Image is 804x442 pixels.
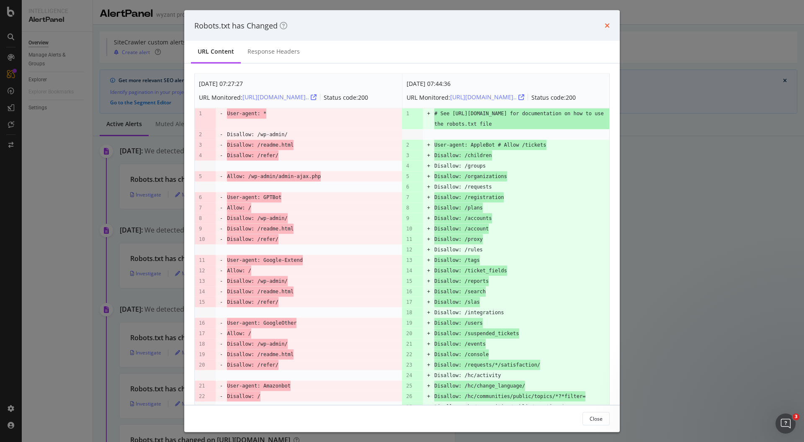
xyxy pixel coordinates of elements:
div: [DATE] 07:27:27 [199,78,368,89]
span: User-agent: Google-Extend [227,255,303,266]
pre: Disallow: /wp-admin/ [227,129,288,140]
pre: 11 [406,234,412,245]
pre: 3 [406,150,409,161]
pre: 7 [406,192,409,203]
span: Disallow: /suspended_tickets [434,328,519,339]
pre: 5 [406,171,409,182]
pre: - [220,234,223,245]
pre: - [220,213,223,224]
span: Disallow: /wp-admin/ [227,213,288,224]
pre: 4 [199,150,202,161]
pre: Disallow: /requests [434,182,492,192]
pre: 13 [199,276,205,287]
pre: + [427,245,430,255]
span: Allow: / [227,328,251,339]
div: times [605,20,610,31]
pre: Disallow: /hc/communities/public/questions$ [434,402,564,412]
div: [DATE] 07:44:36 [407,78,576,89]
span: User-agent: Amazonbot [227,381,291,391]
span: Disallow: /proxy [434,234,483,245]
pre: + [427,276,430,287]
pre: 12 [406,245,412,255]
button: Close [582,412,610,425]
pre: 11 [199,255,205,266]
pre: - [220,328,223,339]
span: Disallow: /refer/ [227,150,278,161]
span: Disallow: /search [434,287,486,297]
span: Disallow: /refer/ [227,234,278,245]
iframe: Intercom live chat [776,414,796,434]
div: Robots.txt has Changed [194,20,287,31]
pre: 6 [406,182,409,192]
pre: 10 [199,234,205,245]
pre: 8 [406,203,409,213]
span: Disallow: /readme.html [227,140,294,150]
pre: - [220,255,223,266]
pre: 18 [199,339,205,349]
pre: - [220,109,223,119]
pre: 20 [406,328,412,339]
span: Disallow: /readme.html [227,287,294,297]
pre: + [427,234,430,245]
pre: + [427,140,430,150]
pre: + [427,381,430,391]
pre: 16 [199,318,205,328]
pre: 13 [406,255,412,266]
pre: 19 [406,318,412,328]
pre: 17 [406,297,412,308]
pre: 22 [406,349,412,360]
pre: 9 [199,224,202,234]
pre: 17 [199,328,205,339]
pre: 3 [199,140,202,150]
pre: + [427,360,430,370]
pre: + [427,224,430,234]
pre: - [220,297,223,308]
pre: + [427,255,430,266]
pre: - [220,266,223,276]
pre: 7 [199,203,202,213]
span: Disallow: /hc/communities/public/topics/*?*filter= [434,391,585,402]
pre: + [427,203,430,213]
pre: - [220,360,223,370]
pre: 14 [406,266,412,276]
div: modal [184,10,620,432]
pre: 6 [199,192,202,203]
span: Disallow: /accounts [434,213,492,224]
pre: - [220,287,223,297]
span: Disallow: /readme.html [227,349,294,360]
span: Disallow: /users [434,318,483,328]
span: Disallow: /registration [434,192,504,203]
pre: 23 [406,360,412,370]
span: Disallow: /tags [434,255,479,266]
pre: - [220,391,223,402]
pre: + [427,402,430,412]
pre: 16 [406,287,412,297]
pre: - [220,192,223,203]
span: Disallow: /refer/ [227,297,278,308]
pre: 15 [406,276,412,287]
pre: - [220,224,223,234]
pre: - [220,318,223,328]
span: Allow: / [227,266,251,276]
pre: 21 [406,339,412,349]
span: Disallow: /organizations [434,171,507,182]
pre: + [427,213,430,224]
pre: 24 [406,370,412,381]
button: [URL][DOMAIN_NAME].. [242,90,317,104]
pre: Disallow: /rules [434,245,483,255]
span: User-agent: GPTBot [227,192,281,203]
span: Disallow: /wp-admin/ [227,276,288,287]
span: Disallow: /children [434,150,492,161]
span: Disallow: /hc/change_language/ [434,381,525,391]
pre: 10 [406,224,412,234]
pre: - [220,339,223,349]
span: User-agent: AppleBot # Allow /tickets [434,140,546,150]
pre: + [427,308,430,318]
pre: 2 [199,129,202,140]
pre: 2 [406,140,409,150]
a: [URL][DOMAIN_NAME].. [450,93,524,101]
pre: 4 [406,161,409,171]
span: Disallow: /readme.html [227,224,294,234]
div: URL Monitored: Status code: 200 [407,90,576,104]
